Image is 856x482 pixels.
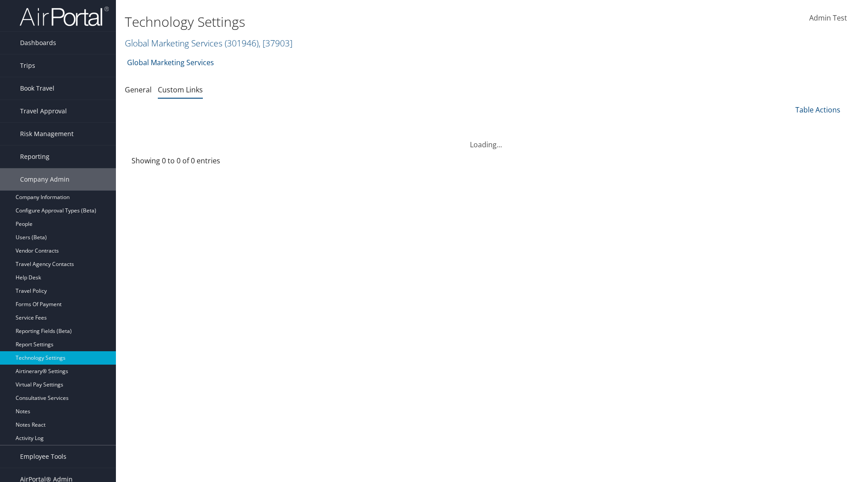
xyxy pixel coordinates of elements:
[127,54,214,71] a: Global Marketing Services
[809,13,847,23] span: Admin Test
[125,12,606,31] h1: Technology Settings
[20,54,35,77] span: Trips
[20,123,74,145] span: Risk Management
[158,85,203,95] a: Custom Links
[20,32,56,54] span: Dashboards
[20,145,49,168] span: Reporting
[20,77,54,100] span: Book Travel
[125,85,152,95] a: General
[259,37,292,49] span: , [ 37903 ]
[795,105,840,115] a: Table Actions
[20,445,66,468] span: Employee Tools
[225,37,259,49] span: ( 301946 )
[20,100,67,122] span: Travel Approval
[125,37,292,49] a: Global Marketing Services
[125,129,847,150] div: Loading...
[20,6,109,27] img: airportal-logo.png
[809,4,847,32] a: Admin Test
[132,155,299,170] div: Showing 0 to 0 of 0 entries
[20,168,70,191] span: Company Admin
